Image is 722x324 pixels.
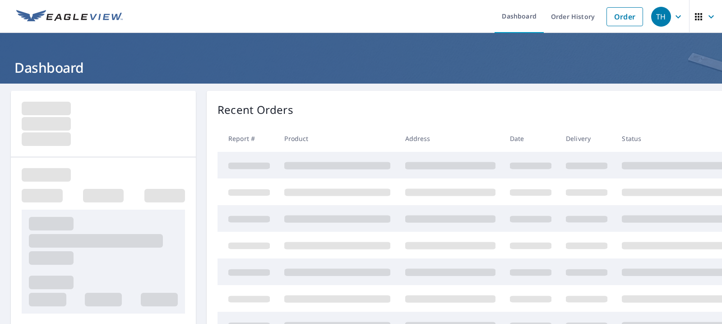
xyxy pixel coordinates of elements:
[16,10,123,23] img: EV Logo
[651,7,671,27] div: TH
[503,125,559,152] th: Date
[218,125,277,152] th: Report #
[11,58,711,77] h1: Dashboard
[398,125,503,152] th: Address
[218,102,293,118] p: Recent Orders
[277,125,398,152] th: Product
[559,125,615,152] th: Delivery
[606,7,643,26] a: Order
